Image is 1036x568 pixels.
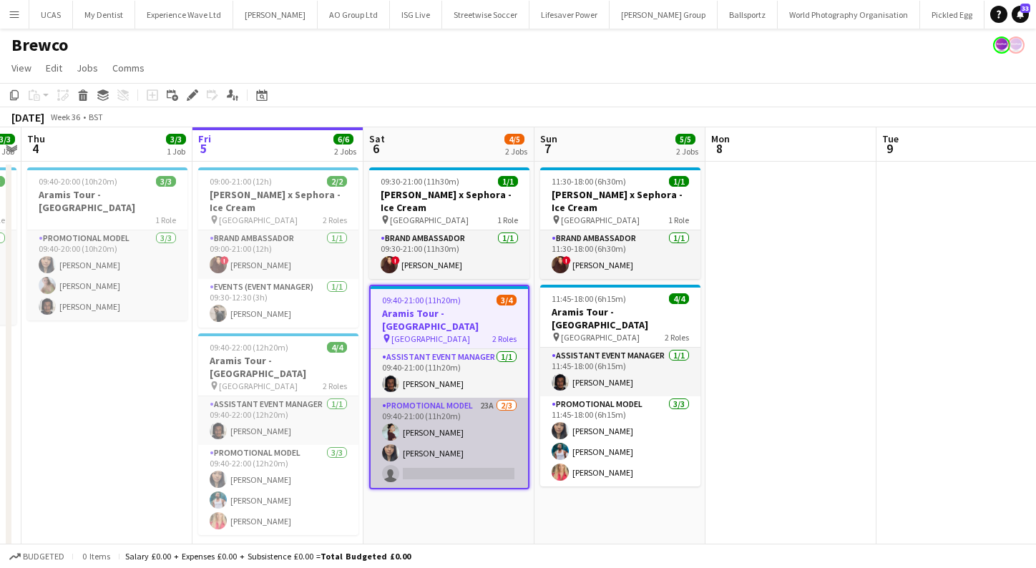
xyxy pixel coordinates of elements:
div: 2 Jobs [676,146,698,157]
span: 2/2 [327,176,347,187]
span: 0 items [79,551,113,562]
button: [PERSON_NAME] [233,1,318,29]
div: 2 Jobs [334,146,356,157]
span: ! [391,256,400,265]
div: 11:45-18:00 (6h15m)4/4Aramis Tour - [GEOGRAPHIC_DATA] [GEOGRAPHIC_DATA]2 RolesAssistant Event Man... [540,285,700,486]
button: Lifesaver Power [529,1,610,29]
span: [GEOGRAPHIC_DATA] [561,332,640,343]
span: 11:45-18:00 (6h15m) [552,293,626,304]
span: 3/3 [156,176,176,187]
span: Sat [369,132,385,145]
span: 1/1 [498,176,518,187]
a: Comms [107,59,150,77]
h3: [PERSON_NAME] x Sephora - Ice Cream [369,188,529,214]
span: 2 Roles [492,333,517,344]
button: ISG Live [390,1,442,29]
h3: Aramis Tour - [GEOGRAPHIC_DATA] [540,305,700,331]
h3: [PERSON_NAME] x Sephora - Ice Cream [540,188,700,214]
app-card-role: Promotional Model3/309:40-22:00 (12h20m)[PERSON_NAME][PERSON_NAME][PERSON_NAME] [198,445,358,535]
span: Sun [540,132,557,145]
button: Ballsportz [718,1,778,29]
span: 33 [1020,4,1030,13]
span: 1 Role [155,215,176,225]
button: Pickled Egg [920,1,984,29]
app-card-role: Events (Event Manager)1/109:30-12:30 (3h)[PERSON_NAME] [198,279,358,328]
span: 1 Role [497,215,518,225]
span: Total Budgeted £0.00 [321,551,411,562]
app-job-card: 09:40-20:00 (10h20m)3/3Aramis Tour - [GEOGRAPHIC_DATA]1 RolePromotional Model3/309:40-20:00 (10h2... [27,167,187,320]
span: [GEOGRAPHIC_DATA] [219,215,298,225]
app-card-role: Assistant Event Manager1/109:40-21:00 (11h20m)[PERSON_NAME] [371,349,528,398]
span: 9 [880,140,899,157]
span: 09:40-22:00 (12h20m) [210,342,288,353]
a: View [6,59,37,77]
span: 2 Roles [665,332,689,343]
span: ! [220,256,229,265]
span: [GEOGRAPHIC_DATA] [219,381,298,391]
span: 3/4 [497,295,517,305]
app-user-avatar: Sophie Barnes [993,36,1010,54]
button: World Photography Organisation [778,1,920,29]
span: Comms [112,62,145,74]
span: Thu [27,132,45,145]
span: Jobs [77,62,98,74]
span: 2 Roles [323,215,347,225]
app-card-role: Brand Ambassador1/109:30-21:00 (11h30m)![PERSON_NAME] [369,230,529,279]
h3: Aramis Tour - [GEOGRAPHIC_DATA] [371,307,528,333]
app-card-role: Brand Ambassador1/111:30-18:00 (6h30m)![PERSON_NAME] [540,230,700,279]
span: 4/4 [669,293,689,304]
app-job-card: 09:40-22:00 (12h20m)4/4Aramis Tour - [GEOGRAPHIC_DATA] [GEOGRAPHIC_DATA]2 RolesAssistant Event Ma... [198,333,358,535]
span: ! [562,256,571,265]
span: 8 [709,140,730,157]
button: [PERSON_NAME] Group [610,1,718,29]
h3: Aramis Tour - [GEOGRAPHIC_DATA] [27,188,187,214]
app-job-card: 11:30-18:00 (6h30m)1/1[PERSON_NAME] x Sephora - Ice Cream [GEOGRAPHIC_DATA]1 RoleBrand Ambassador... [540,167,700,279]
span: 1/1 [669,176,689,187]
div: BST [89,112,103,122]
span: 11:30-18:00 (6h30m) [552,176,626,187]
button: Experience Wave Ltd [135,1,233,29]
h3: [PERSON_NAME] x Sephora - Ice Cream [198,188,358,214]
span: 4 [25,140,45,157]
span: Mon [711,132,730,145]
button: Streetwise Soccer [442,1,529,29]
span: View [11,62,31,74]
div: 1 Job [167,146,185,157]
a: Edit [40,59,68,77]
span: 5/5 [675,134,695,145]
span: 1 Role [668,215,689,225]
h3: Aramis Tour - [GEOGRAPHIC_DATA] [198,354,358,380]
span: Edit [46,62,62,74]
button: Budgeted [7,549,67,564]
span: 09:30-21:00 (11h30m) [381,176,459,187]
div: 2 Jobs [505,146,527,157]
div: Salary £0.00 + Expenses £0.00 + Subsistence £0.00 = [125,551,411,562]
span: 09:40-20:00 (10h20m) [39,176,117,187]
span: 09:00-21:00 (12h) [210,176,272,187]
div: [DATE] [11,110,44,124]
span: 7 [538,140,557,157]
a: 33 [1012,6,1029,23]
span: Tue [882,132,899,145]
span: 09:40-21:00 (11h20m) [382,295,461,305]
span: 6 [367,140,385,157]
a: Jobs [71,59,104,77]
app-job-card: 09:00-21:00 (12h)2/2[PERSON_NAME] x Sephora - Ice Cream [GEOGRAPHIC_DATA]2 RolesBrand Ambassador1... [198,167,358,328]
span: 2 Roles [323,381,347,391]
span: [GEOGRAPHIC_DATA] [390,215,469,225]
button: AO Group Ltd [318,1,390,29]
app-card-role: Brand Ambassador1/109:00-21:00 (12h)![PERSON_NAME] [198,230,358,279]
span: Week 36 [47,112,83,122]
app-job-card: 09:40-21:00 (11h20m)3/4Aramis Tour - [GEOGRAPHIC_DATA] [GEOGRAPHIC_DATA]2 RolesAssistant Event Ma... [369,285,529,489]
span: [GEOGRAPHIC_DATA] [391,333,470,344]
span: Budgeted [23,552,64,562]
span: 4/5 [504,134,524,145]
app-card-role: Promotional Model3/311:45-18:00 (6h15m)[PERSON_NAME][PERSON_NAME][PERSON_NAME] [540,396,700,486]
span: 5 [196,140,211,157]
app-job-card: 09:30-21:00 (11h30m)1/1[PERSON_NAME] x Sephora - Ice Cream [GEOGRAPHIC_DATA]1 RoleBrand Ambassado... [369,167,529,279]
